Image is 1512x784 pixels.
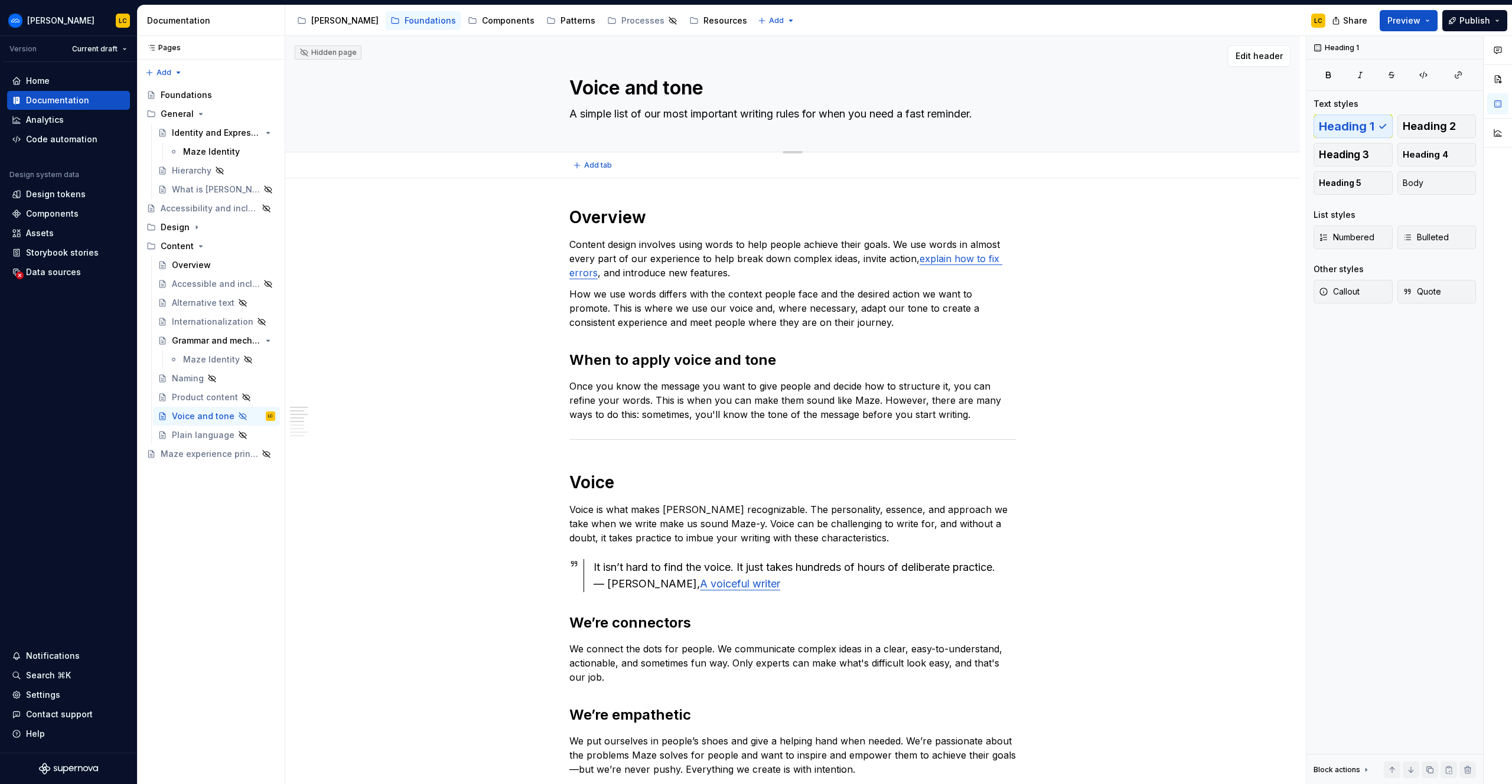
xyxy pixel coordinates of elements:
[153,426,280,445] a: Plain language
[1403,231,1449,243] span: Bulleted
[482,15,535,27] div: Components
[1459,15,1490,27] span: Publish
[172,373,204,384] div: Naming
[1319,231,1374,243] span: Numbered
[153,256,280,275] a: Overview
[7,705,130,724] button: Contact support
[7,224,130,243] a: Assets
[164,142,280,161] a: Maze Identity
[311,15,379,27] div: [PERSON_NAME]
[147,15,280,27] div: Documentation
[1314,209,1355,221] div: List styles
[1314,280,1393,303] button: Callout
[594,559,1016,592] div: It isn’t hard to find the voice. It just takes hundreds of hours of deliberate practice. — [PERSO...
[1326,10,1375,31] button: Share
[26,689,60,701] div: Settings
[685,11,752,30] a: Resources
[1319,286,1360,298] span: Callout
[7,91,130,110] a: Documentation
[463,11,539,30] a: Components
[8,14,22,28] img: 05de7b0f-0379-47c0-a4d1-3cbae06520e4.png
[153,388,280,407] a: Product content
[9,170,79,179] div: Design system data
[292,9,752,32] div: Page tree
[142,43,181,53] div: Pages
[172,127,261,139] div: Identity and Expression
[7,263,130,282] a: Data sources
[1397,280,1477,303] button: Quote
[1314,765,1360,775] div: Block actions
[1228,45,1291,67] button: Edit header
[7,243,130,262] a: Storybook stories
[172,259,211,271] div: Overview
[161,202,258,214] div: Accessibility and inclusion
[569,613,1016,632] h2: We’re connectors
[569,472,1016,493] h1: Voice
[72,44,118,54] span: Current draft
[7,71,130,90] a: Home
[142,104,280,123] div: General
[26,75,50,87] div: Home
[1403,120,1456,132] span: Heading 2
[7,666,130,685] button: Search ⌘K
[542,11,600,30] a: Patterns
[569,502,1016,545] p: Voice is what makes [PERSON_NAME] recognizable. The personality, essence, and approach we take wh...
[1314,263,1364,275] div: Other styles
[26,669,71,681] div: Search ⌘K
[567,104,1014,123] textarea: A simple list of our most important writing rules for when you need a fast reminder.
[299,48,357,57] div: Hidden page
[172,297,234,309] div: Alternative text
[7,110,130,129] a: Analytics
[27,15,94,27] div: [PERSON_NAME]
[584,161,612,170] span: Add tab
[26,650,80,662] div: Notifications
[26,728,45,740] div: Help
[1314,16,1322,25] div: LC
[569,734,1016,776] p: We put ourselves in people’s shoes and give a helping hand when needed. We’re passionate about th...
[153,331,280,350] a: Grammar and mechanics
[142,445,280,463] a: Maze experience principles
[26,208,79,220] div: Components
[2,8,135,33] button: [PERSON_NAME]LC
[26,94,89,106] div: Documentation
[153,275,280,293] a: Accessible and inclusive language
[1442,10,1507,31] button: Publish
[1343,15,1367,27] span: Share
[569,157,617,174] button: Add tab
[602,11,682,30] a: Processes
[142,86,280,463] div: Page tree
[7,724,130,743] button: Help
[161,240,194,252] div: Content
[1314,143,1393,166] button: Heading 3
[703,15,747,27] div: Resources
[569,379,1016,422] p: Once you know the message you want to give people and decide how to structure it, you can refine ...
[142,199,280,218] a: Accessibility and inclusion
[754,12,799,29] button: Add
[172,391,238,403] div: Product content
[7,130,130,149] a: Code automation
[26,247,99,259] div: Storybook stories
[561,15,595,27] div: Patterns
[119,16,127,25] div: LC
[700,577,780,590] a: A voiceful writer
[142,86,280,104] a: Foundations
[183,354,240,365] div: Maze Identity
[26,708,93,720] div: Contact support
[569,642,1016,684] p: We connect the dots for people. We communicate complex ideas in a clear, easy-to-understand, acti...
[1314,171,1393,195] button: Heading 5
[153,161,280,180] a: Hierarchy
[1387,15,1420,27] span: Preview
[142,64,186,81] button: Add
[172,410,234,422] div: Voice and tone
[161,448,258,460] div: Maze experience principles
[569,351,1016,370] h2: When to apply voice and tone
[1314,98,1358,110] div: Text styles
[142,218,280,237] div: Design
[292,11,383,30] a: [PERSON_NAME]
[39,763,98,775] a: Supernova Logo
[183,146,240,158] div: Maze Identity
[405,15,456,27] div: Foundations
[164,350,280,369] a: Maze Identity
[153,369,280,388] a: Naming
[1403,177,1423,189] span: Body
